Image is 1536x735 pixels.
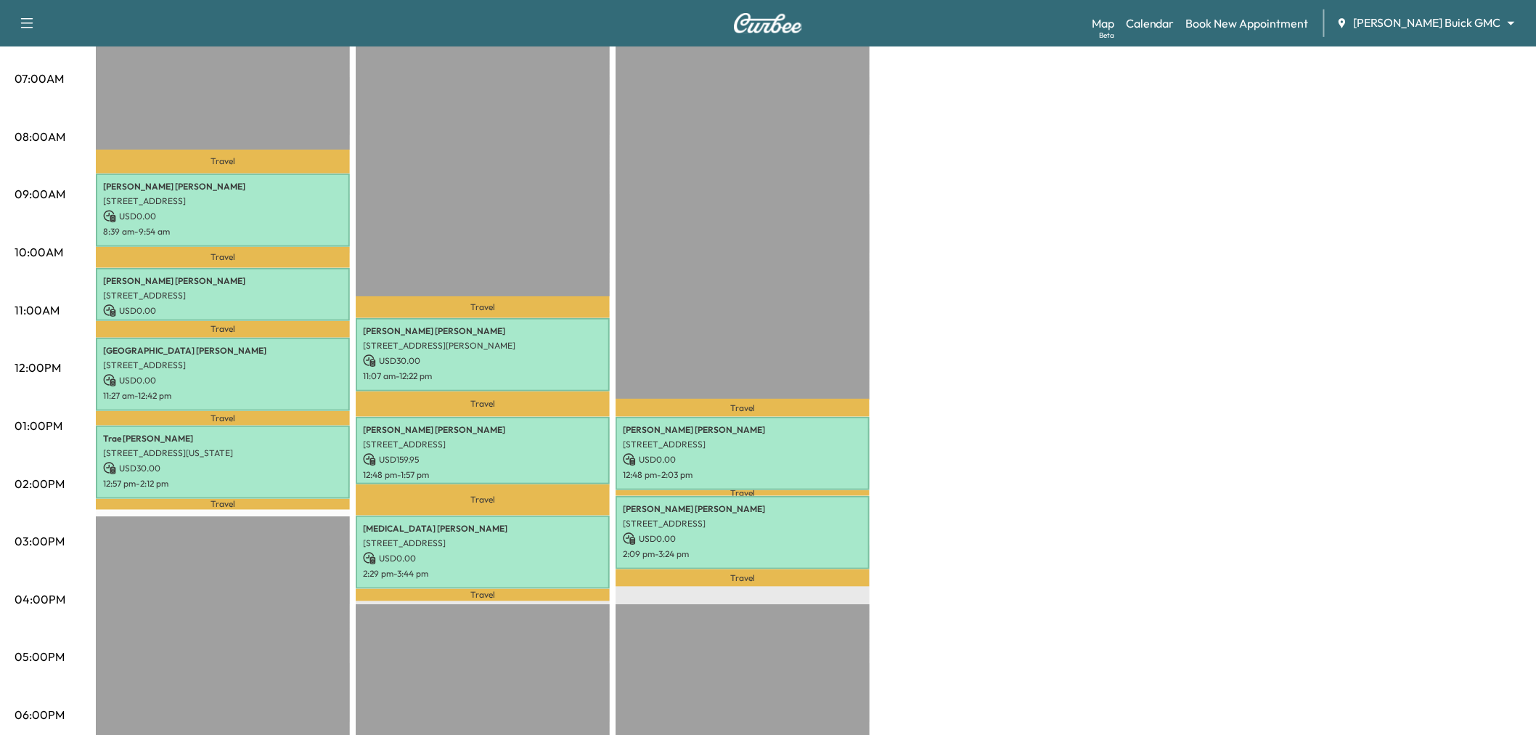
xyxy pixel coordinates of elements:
[363,469,602,481] p: 12:48 pm - 1:57 pm
[103,374,343,387] p: USD 0.00
[1354,15,1501,31] span: [PERSON_NAME] Buick GMC
[733,13,803,33] img: Curbee Logo
[15,648,65,665] p: 05:00PM
[616,569,870,587] p: Travel
[363,354,602,367] p: USD 30.00
[103,304,343,317] p: USD 0.00
[15,243,63,261] p: 10:00AM
[103,360,343,371] p: [STREET_ADDRESS]
[616,399,870,416] p: Travel
[356,391,610,417] p: Travel
[15,128,65,145] p: 08:00AM
[363,453,602,466] p: USD 159.95
[363,537,602,549] p: [STREET_ADDRESS]
[96,247,350,269] p: Travel
[103,290,343,301] p: [STREET_ADDRESS]
[103,226,343,237] p: 8:39 am - 9:54 am
[15,359,61,376] p: 12:00PM
[15,706,65,723] p: 06:00PM
[363,523,602,535] p: [MEDICAL_DATA] [PERSON_NAME]
[1092,15,1114,32] a: MapBeta
[623,518,862,529] p: [STREET_ADDRESS]
[363,568,602,580] p: 2:29 pm - 3:44 pm
[96,411,350,426] p: Travel
[363,424,602,436] p: [PERSON_NAME] [PERSON_NAME]
[1099,30,1114,41] div: Beta
[103,210,343,223] p: USD 0.00
[1126,15,1175,32] a: Calendar
[15,590,65,608] p: 04:00PM
[363,340,602,352] p: [STREET_ADDRESS][PERSON_NAME]
[356,484,610,516] p: Travel
[96,150,350,173] p: Travel
[103,275,343,287] p: [PERSON_NAME] [PERSON_NAME]
[623,453,862,466] p: USD 0.00
[15,532,65,550] p: 03:00PM
[103,478,343,490] p: 12:57 pm - 2:12 pm
[103,433,343,444] p: Trae [PERSON_NAME]
[103,195,343,207] p: [STREET_ADDRESS]
[15,301,60,319] p: 11:00AM
[15,70,64,87] p: 07:00AM
[356,296,610,318] p: Travel
[363,325,602,337] p: [PERSON_NAME] [PERSON_NAME]
[363,552,602,565] p: USD 0.00
[15,185,65,203] p: 09:00AM
[15,475,65,492] p: 02:00PM
[103,462,343,475] p: USD 30.00
[103,390,343,402] p: 11:27 am - 12:42 pm
[103,181,343,192] p: [PERSON_NAME] [PERSON_NAME]
[616,490,870,496] p: Travel
[96,499,350,510] p: Travel
[103,447,343,459] p: [STREET_ADDRESS][US_STATE]
[15,417,62,434] p: 01:00PM
[363,439,602,450] p: [STREET_ADDRESS]
[623,439,862,450] p: [STREET_ADDRESS]
[96,321,350,338] p: Travel
[623,548,862,560] p: 2:09 pm - 3:24 pm
[623,532,862,545] p: USD 0.00
[623,469,862,481] p: 12:48 pm - 2:03 pm
[623,503,862,515] p: [PERSON_NAME] [PERSON_NAME]
[363,370,602,382] p: 11:07 am - 12:22 pm
[356,589,610,601] p: Travel
[103,345,343,357] p: [GEOGRAPHIC_DATA] [PERSON_NAME]
[1186,15,1309,32] a: Book New Appointment
[623,424,862,436] p: [PERSON_NAME] [PERSON_NAME]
